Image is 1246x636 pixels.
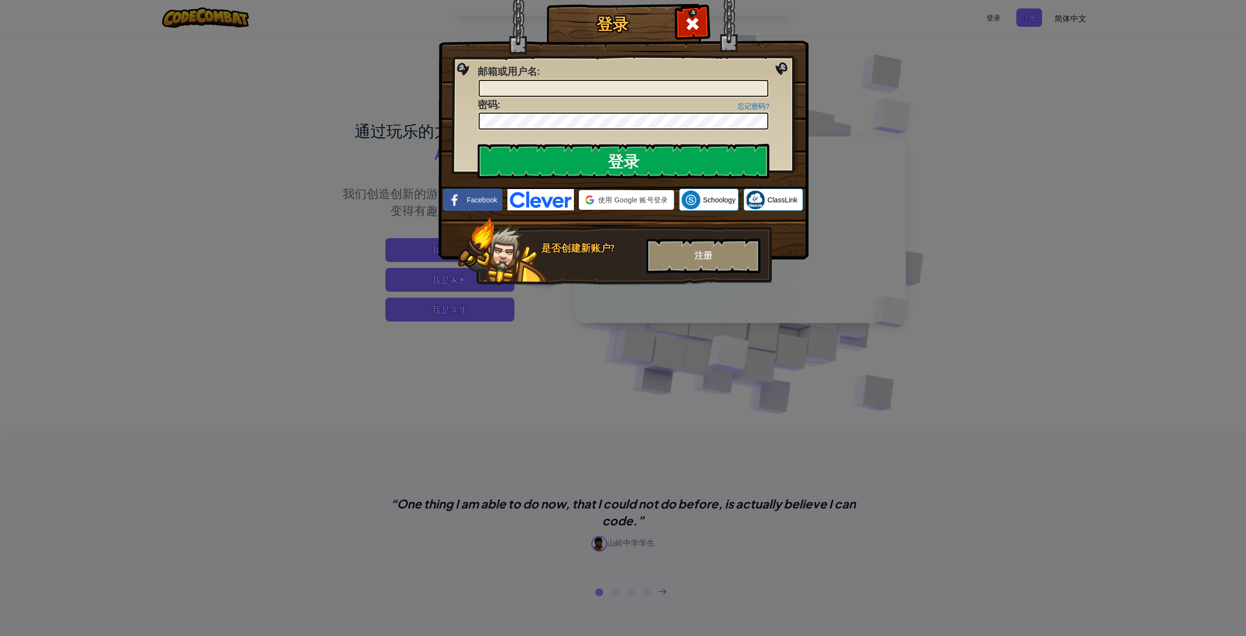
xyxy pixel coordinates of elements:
[549,15,676,33] h1: 登录
[541,241,640,255] div: 是否创建新账户?
[467,195,497,205] span: Facebook
[646,239,760,273] div: 注册
[507,189,574,210] img: clever-logo-blue.png
[478,64,537,78] span: 邮箱或用户名
[598,195,668,205] span: 使用 Google 账号登录
[478,144,769,179] input: 登录
[478,98,498,111] span: 密码
[579,190,674,210] div: 使用 Google 账号登录
[445,191,464,209] img: facebook_small.png
[703,195,735,205] span: Schoology
[682,191,700,209] img: schoology.png
[478,64,540,79] label: :
[738,102,769,110] a: 忘记密码?
[746,191,765,209] img: classlink-logo-small.png
[478,98,500,112] label: :
[767,195,798,205] span: ClassLink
